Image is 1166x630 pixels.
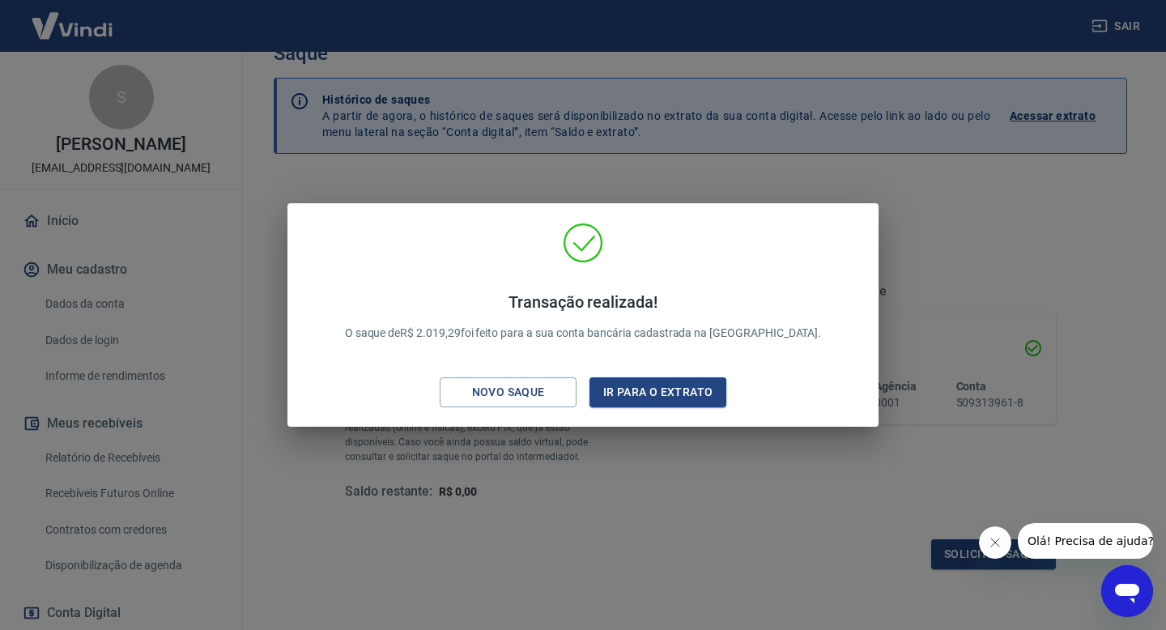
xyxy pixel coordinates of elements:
[440,377,577,407] button: Novo saque
[453,382,564,402] div: Novo saque
[979,526,1011,559] iframe: Close message
[1018,523,1153,559] iframe: Message from company
[345,292,822,312] h4: Transação realizada!
[589,377,726,407] button: Ir para o extrato
[10,11,136,24] span: Olá! Precisa de ajuda?
[1101,565,1153,617] iframe: Button to launch messaging window
[345,292,822,342] p: O saque de R$ 2.019,29 foi feito para a sua conta bancária cadastrada na [GEOGRAPHIC_DATA].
